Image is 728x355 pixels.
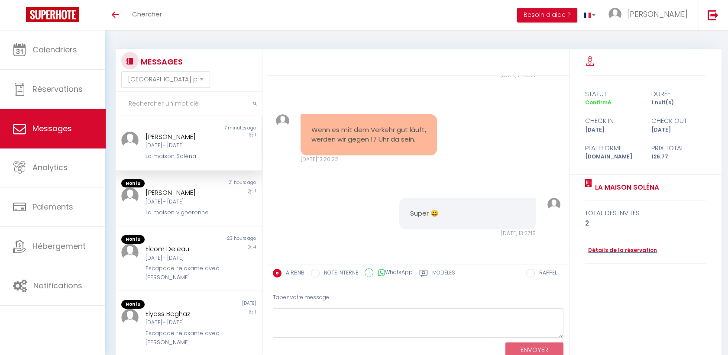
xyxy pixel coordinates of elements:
[627,9,688,19] span: [PERSON_NAME]
[585,208,706,218] div: total des invités
[410,209,525,219] pre: Super 😄
[547,198,561,211] img: ...
[146,329,219,347] div: Escapade relaxante avec [PERSON_NAME]
[579,153,646,161] div: [DOMAIN_NAME]
[273,287,563,308] div: Tapez votre message
[585,99,611,106] span: Confirmé
[579,89,646,99] div: statut
[311,125,427,145] pre: Wenn es mit dem Verkehr gut läuft, werden wir gegen 17 Uhr da sein.
[32,84,83,94] span: Réservations
[146,254,219,262] div: [DATE] - [DATE]
[646,143,712,153] div: Prix total
[432,269,455,280] label: Modèles
[646,116,712,126] div: check out
[253,187,256,194] span: 11
[535,269,557,278] label: RAPPEL
[646,89,712,99] div: durée
[646,126,712,134] div: [DATE]
[373,268,413,278] label: WhatsApp
[585,218,706,229] div: 2
[32,44,77,55] span: Calendriers
[301,155,437,164] div: [DATE] 13:20:22
[26,7,79,22] img: Super Booking
[146,142,219,150] div: [DATE] - [DATE]
[146,132,219,142] div: [PERSON_NAME]
[579,126,646,134] div: [DATE]
[116,92,262,116] input: Rechercher un mot clé
[646,99,712,107] div: 1 nuit(s)
[121,309,139,326] img: ...
[585,246,657,255] a: Détails de la réservation
[146,264,219,282] div: Escapade relaxante avec [PERSON_NAME]
[121,179,145,188] span: Non lu
[399,229,536,238] div: [DATE] 13:27:18
[188,125,261,132] div: 7 minutes ago
[121,132,139,149] img: ...
[146,319,219,327] div: [DATE] - [DATE]
[121,235,145,244] span: Non lu
[146,244,219,254] div: Elcom Deleau
[188,235,261,244] div: 23 hours ago
[399,71,536,80] div: [DATE] 11:42:34
[708,10,718,20] img: logout
[33,280,82,291] span: Notifications
[517,8,577,23] button: Besoin d'aide ?
[188,179,261,188] div: 21 hours ago
[188,300,261,309] div: [DATE]
[32,241,86,252] span: Hébergement
[276,114,289,128] img: ...
[32,162,68,173] span: Analytics
[139,52,183,71] h3: MESSAGES
[32,123,72,134] span: Messages
[121,187,139,205] img: ...
[121,300,145,309] span: Non lu
[579,143,646,153] div: Plateforme
[146,152,219,161] div: La maison Soléna
[7,3,33,29] button: Ouvrir le widget de chat LiveChat
[646,153,712,161] div: 126.77
[146,187,219,198] div: [PERSON_NAME]
[146,198,219,206] div: [DATE] - [DATE]
[592,182,659,193] a: La maison Soléna
[146,208,219,217] div: La maison vigneronne
[579,116,646,126] div: check in
[253,244,256,250] span: 4
[255,309,256,315] span: 1
[608,8,621,21] img: ...
[255,132,256,138] span: 1
[281,269,304,278] label: AIRBNB
[132,10,162,19] span: Chercher
[121,244,139,261] img: ...
[320,269,358,278] label: NOTE INTERNE
[32,201,73,212] span: Paiements
[146,309,219,319] div: Elyass Beghaz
